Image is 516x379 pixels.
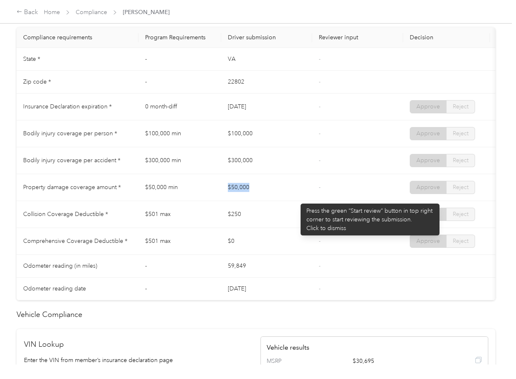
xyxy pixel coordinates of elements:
[17,27,139,48] th: Compliance requirements
[139,94,221,120] td: 0 month-diff
[23,184,121,191] span: Property damage coverage amount *
[17,7,38,17] div: Back
[23,262,97,269] span: Odometer reading (in miles)
[17,94,139,120] td: Insurance Declaration expiration *
[453,211,468,218] span: Reject
[267,357,301,366] span: MSRP
[221,27,312,48] th: Driver submission
[139,48,221,71] td: -
[453,184,468,191] span: Reject
[17,71,139,94] td: Zip code *
[17,309,495,320] h2: Vehicle Compliance
[139,71,221,94] td: -
[353,357,439,366] span: $30,695
[221,174,312,201] td: $50,000
[319,103,320,110] span: -
[319,157,320,164] span: -
[17,255,139,278] td: Odometer reading (in miles)
[312,27,403,48] th: Reviewer input
[453,130,468,137] span: Reject
[221,120,312,147] td: $100,000
[416,211,440,218] span: Approve
[221,255,312,278] td: 59,849
[139,228,221,255] td: $501 max
[76,9,107,16] a: Compliance
[23,130,117,137] span: Bodily injury coverage per person *
[17,147,139,174] td: Bodily injury coverage per accident *
[221,201,312,228] td: $250
[221,71,312,94] td: 22802
[453,157,468,164] span: Reject
[319,262,320,269] span: -
[23,78,51,85] span: Zip code *
[23,285,86,292] span: Odometer reading date
[319,55,320,62] span: -
[416,157,440,164] span: Approve
[221,228,312,255] td: $0
[319,184,320,191] span: -
[319,130,320,137] span: -
[139,278,221,300] td: -
[416,184,440,191] span: Approve
[23,237,127,245] span: Comprehensive Coverage Deductible *
[23,211,108,218] span: Collision Coverage Deductible *
[221,278,312,300] td: [DATE]
[221,94,312,120] td: [DATE]
[139,147,221,174] td: $300,000 min
[267,343,482,353] h4: Vehicle results
[17,278,139,300] td: Odometer reading date
[221,48,312,71] td: VA
[23,157,120,164] span: Bodily injury coverage per accident *
[139,201,221,228] td: $501 max
[23,103,112,110] span: Insurance Declaration expiration *
[17,174,139,201] td: Property damage coverage amount *
[470,333,516,379] iframe: Everlance-gr Chat Button Frame
[123,8,170,17] span: [PERSON_NAME]
[319,211,320,218] span: -
[139,120,221,147] td: $100,000 min
[24,356,252,365] p: Enter the VIN from member’s insurance declaration page
[44,9,60,16] a: Home
[24,339,252,350] h2: VIN Lookup
[453,237,468,245] span: Reject
[17,48,139,71] td: State *
[139,255,221,278] td: -
[319,78,320,85] span: -
[319,237,320,245] span: -
[139,27,221,48] th: Program Requirements
[453,103,468,110] span: Reject
[416,103,440,110] span: Approve
[221,147,312,174] td: $300,000
[403,27,490,48] th: Decision
[139,174,221,201] td: $50,000 min
[17,120,139,147] td: Bodily injury coverage per person *
[319,285,320,292] span: -
[416,130,440,137] span: Approve
[23,55,40,62] span: State *
[17,228,139,255] td: Comprehensive Coverage Deductible *
[416,237,440,245] span: Approve
[17,201,139,228] td: Collision Coverage Deductible *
